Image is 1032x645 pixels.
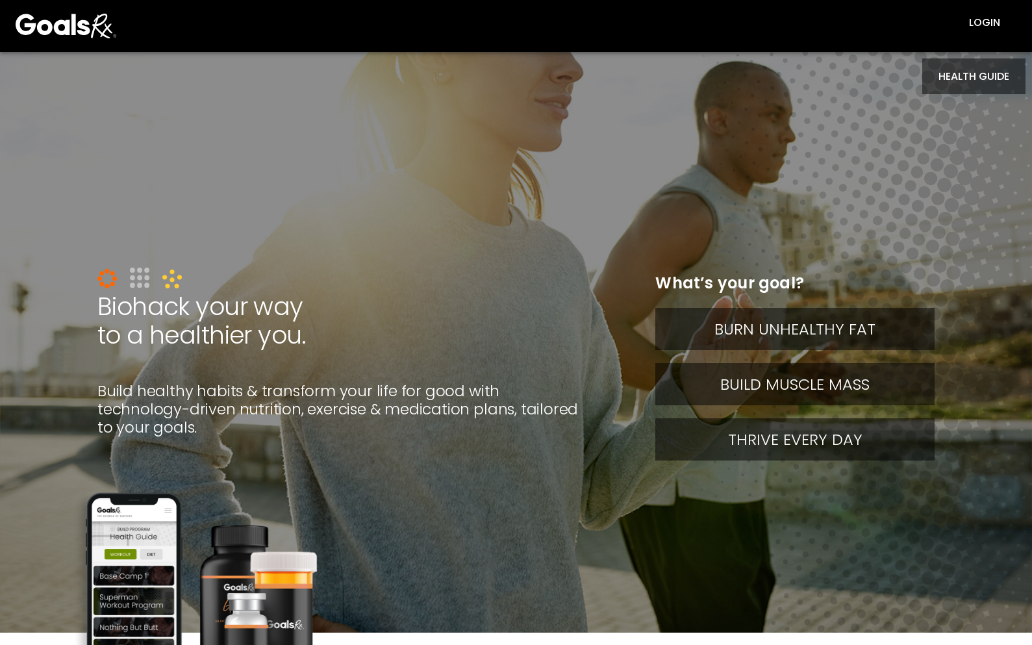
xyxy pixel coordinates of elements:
img: thrive-icon.4f055b23.png [162,270,182,288]
button: Burn unhealthy fat [655,308,935,350]
button: Thrive every day [655,418,935,461]
h2: Build healthy habits & transform your life for good with technology-driven nutrition, exercise & ... [97,382,586,436]
button: Build muscle mass [655,363,935,405]
p: What’s your goal? [655,272,935,295]
img: build-icon.03ee501b.svg [130,268,149,288]
img: burn-icon.2bfaa692.svg [97,269,117,288]
h1: Biohack your way to a healthier you. [97,292,586,349]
